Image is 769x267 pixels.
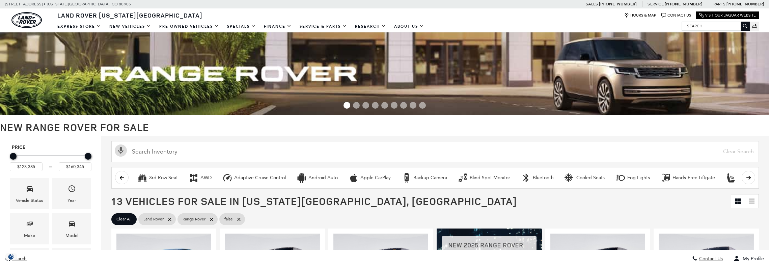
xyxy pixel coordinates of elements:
span: Go to slide 3 [362,102,369,109]
div: Android Auto [308,175,338,181]
div: Hands-Free Liftgate [661,173,671,183]
a: Hours & Map [624,13,656,18]
a: [PHONE_NUMBER] [665,1,702,7]
section: Click to Open Cookie Consent Modal [3,253,19,260]
a: Pre-Owned Vehicles [155,21,223,32]
div: Price [10,151,91,171]
div: Bluetooth [533,175,554,181]
div: 3rd Row Seat [137,173,147,183]
button: Cooled SeatsCooled Seats [561,171,608,185]
input: Maximum [59,162,91,171]
a: Visit Our Jaguar Website [699,13,756,18]
div: Blind Spot Monitor [458,173,468,183]
div: Model [65,232,78,239]
span: Go to slide 4 [372,102,379,109]
div: 3rd Row Seat [149,175,178,181]
a: land-rover [11,12,42,28]
a: [PHONE_NUMBER] [599,1,636,7]
a: Specials [223,21,260,32]
span: My Profile [740,256,764,262]
div: Apple CarPlay [349,173,359,183]
h5: Price [12,144,89,151]
div: Hands-Free Liftgate [672,175,715,181]
span: Sales [586,2,598,6]
span: Range Rover [183,215,205,223]
span: Land Rover [143,215,164,223]
div: MakeMake [10,213,49,244]
span: Go to slide 7 [400,102,407,109]
div: ModelModel [52,213,91,244]
button: Open user profile menu [728,250,769,267]
input: Search Inventory [111,141,759,162]
div: Vehicle Status [16,197,43,204]
div: Minimum Price [10,153,17,160]
button: Blind Spot MonitorBlind Spot Monitor [454,171,514,185]
div: Heated Seats [726,173,736,183]
div: Backup Camera [413,175,447,181]
a: New Vehicles [105,21,155,32]
svg: Click to toggle on voice search [115,144,127,157]
div: AWD [200,175,212,181]
div: Make [24,232,35,239]
input: Search [682,22,749,30]
nav: Main Navigation [53,21,428,32]
button: AWDAWD [185,171,215,185]
button: 3rd Row Seat3rd Row Seat [134,171,182,185]
div: Blind Spot Monitor [470,175,510,181]
span: Make [26,218,34,232]
div: YearYear [52,178,91,209]
button: Hands-Free LiftgateHands-Free Liftgate [657,171,719,185]
div: Adaptive Cruise Control [222,173,232,183]
a: [PHONE_NUMBER] [726,1,764,7]
button: Adaptive Cruise ControlAdaptive Cruise Control [219,171,290,185]
button: Android AutoAndroid Auto [293,171,341,185]
a: EXPRESS STORE [53,21,105,32]
span: Year [68,183,76,197]
div: Bluetooth [521,173,531,183]
span: Go to slide 2 [353,102,360,109]
span: Model [68,218,76,232]
span: false [224,215,233,223]
div: Android Auto [297,173,307,183]
a: Research [351,21,390,32]
a: Land Rover [US_STATE][GEOGRAPHIC_DATA] [53,11,207,19]
button: Backup CameraBackup Camera [398,171,451,185]
button: BluetoothBluetooth [517,171,557,185]
div: AWD [189,173,199,183]
div: Fog Lights [615,173,626,183]
span: Go to slide 8 [410,102,416,109]
div: Maximum Price [85,153,91,160]
div: Adaptive Cruise Control [234,175,286,181]
button: Fog LightsFog Lights [612,171,654,185]
img: Land Rover [11,12,42,28]
div: Fog Lights [627,175,650,181]
span: Clear All [116,215,132,223]
span: 13 Vehicles for Sale in [US_STATE][GEOGRAPHIC_DATA], [GEOGRAPHIC_DATA] [111,194,517,208]
div: VehicleVehicle Status [10,178,49,209]
img: Opt-Out Icon [3,253,19,260]
span: Go to slide 1 [344,102,350,109]
span: Go to slide 5 [381,102,388,109]
a: Service & Parts [296,21,351,32]
button: scroll right [742,171,755,184]
span: Parts [713,2,725,6]
span: Vehicle [26,183,34,197]
span: Land Rover [US_STATE][GEOGRAPHIC_DATA] [57,11,202,19]
span: Go to slide 9 [419,102,426,109]
a: Contact Us [661,13,691,18]
div: Heated Seats [738,175,766,181]
span: Go to slide 6 [391,102,397,109]
div: Cooled Seats [576,175,605,181]
a: About Us [390,21,428,32]
button: scroll left [115,171,129,184]
span: Contact Us [697,256,723,262]
div: Backup Camera [402,173,412,183]
div: Apple CarPlay [360,175,391,181]
div: Cooled Seats [565,173,575,183]
button: Apple CarPlayApple CarPlay [345,171,394,185]
input: Minimum [10,162,43,171]
a: [STREET_ADDRESS] • [US_STATE][GEOGRAPHIC_DATA], CO 80905 [5,2,131,6]
a: Finance [260,21,296,32]
span: Service [648,2,663,6]
div: Year [67,197,76,204]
